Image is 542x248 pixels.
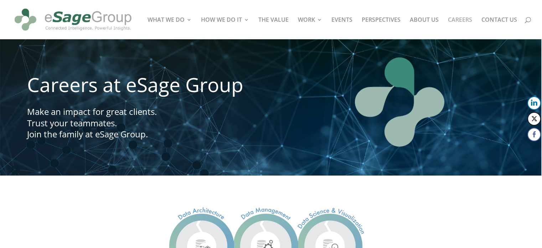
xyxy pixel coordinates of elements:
h1: Careers at eSage Group [27,75,258,98]
h4: Make an impact for great clients. Trust your teammates. Join the family at eSage Group. [27,106,258,143]
button: LinkedIn Share [527,96,541,110]
img: eSage Group [12,3,134,36]
a: CAREERS [448,17,472,39]
a: CONTACT US [481,17,517,39]
a: WORK [298,17,322,39]
a: WHAT WE DO [148,17,192,39]
button: Twitter Share [527,112,541,126]
a: ABOUT US [410,17,439,39]
a: PERSPECTIVES [362,17,401,39]
a: HOW WE DO IT [201,17,249,39]
a: EVENTS [331,17,352,39]
a: THE VALUE [258,17,289,39]
button: Facebook Share [527,128,541,141]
